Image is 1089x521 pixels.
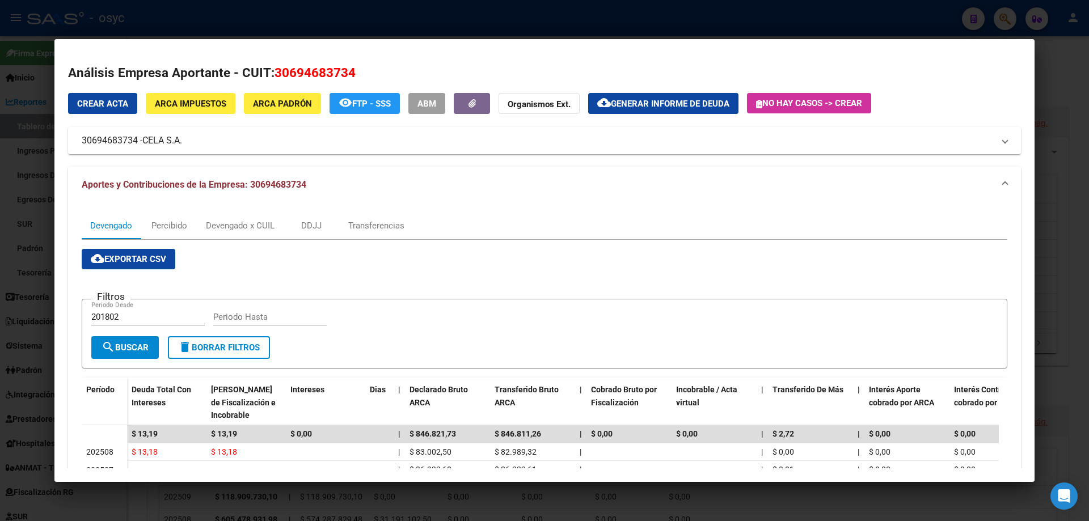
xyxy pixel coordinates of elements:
[408,93,445,114] button: ABM
[211,385,276,420] span: [PERSON_NAME] de Fiscalización e Incobrable
[580,429,582,438] span: |
[773,447,794,456] span: $ 0,00
[853,378,864,427] datatable-header-cell: |
[490,378,575,427] datatable-header-cell: Transferido Bruto ARCA
[132,429,158,438] span: $ 13,19
[591,385,657,407] span: Cobrado Bruto por Fiscalización
[676,385,737,407] span: Incobrable / Acta virtual
[1050,482,1078,510] div: Open Intercom Messenger
[348,219,404,232] div: Transferencias
[495,429,541,438] span: $ 846.811,26
[132,385,191,407] span: Deuda Total Con Intereses
[869,465,890,474] span: $ 0,00
[495,447,537,456] span: $ 82.989,32
[286,378,365,427] datatable-header-cell: Intereses
[580,447,581,456] span: |
[580,465,581,474] span: |
[82,378,127,425] datatable-header-cell: Período
[611,99,729,109] span: Generar informe de deuda
[761,465,763,474] span: |
[495,385,559,407] span: Transferido Bruto ARCA
[91,336,159,359] button: Buscar
[82,179,306,190] span: Aportes y Contribuciones de la Empresa: 30694683734
[949,378,1035,427] datatable-header-cell: Interés Contribución cobrado por ARCA
[77,99,128,109] span: Crear Acta
[676,429,698,438] span: $ 0,00
[672,378,757,427] datatable-header-cell: Incobrable / Acta virtual
[86,385,115,394] span: Período
[68,63,1021,83] h2: Análisis Empresa Aportante - CUIT:
[82,134,994,147] mat-panel-title: 30694683734 -
[90,219,132,232] div: Devengado
[155,99,226,109] span: ARCA Impuestos
[330,93,400,114] button: FTP - SSS
[858,447,859,456] span: |
[580,385,582,394] span: |
[91,252,104,265] mat-icon: cloud_download
[275,65,356,80] span: 30694683734
[211,447,237,456] span: $ 13,18
[858,465,859,474] span: |
[206,378,286,427] datatable-header-cell: Deuda Bruta Neto de Fiscalización e Incobrable
[370,385,386,394] span: Dias
[773,465,794,474] span: $ 0,01
[102,342,149,353] span: Buscar
[68,167,1021,203] mat-expansion-panel-header: Aportes y Contribuciones de la Empresa: 30694683734
[178,340,192,354] mat-icon: delete
[597,96,611,109] mat-icon: cloud_download
[747,93,871,113] button: No hay casos -> Crear
[869,385,934,407] span: Interés Aporte cobrado por ARCA
[588,93,738,114] button: Generar informe de deuda
[91,290,130,303] h3: Filtros
[417,99,436,109] span: ABM
[405,378,490,427] datatable-header-cell: Declarado Bruto ARCA
[86,447,113,456] span: 202508
[206,219,275,232] div: Devengado x CUIL
[761,447,763,456] span: |
[954,429,976,438] span: $ 0,00
[301,219,322,232] div: DDJJ
[102,340,115,354] mat-icon: search
[869,429,890,438] span: $ 0,00
[756,98,862,108] span: No hay casos -> Crear
[132,447,158,456] span: $ 13,18
[398,385,400,394] span: |
[410,385,468,407] span: Declarado Bruto ARCA
[365,378,394,427] datatable-header-cell: Dias
[91,254,166,264] span: Exportar CSV
[869,447,890,456] span: $ 0,00
[499,93,580,114] button: Organismos Ext.
[151,219,187,232] div: Percibido
[773,429,794,438] span: $ 2,72
[768,378,853,427] datatable-header-cell: Transferido De Más
[211,429,237,438] span: $ 13,19
[168,336,270,359] button: Borrar Filtros
[339,96,352,109] mat-icon: remove_red_eye
[127,378,206,427] datatable-header-cell: Deuda Total Con Intereses
[68,127,1021,154] mat-expansion-panel-header: 30694683734 -CELA S.A.
[352,99,391,109] span: FTP - SSS
[858,385,860,394] span: |
[410,447,451,456] span: $ 83.002,50
[244,93,321,114] button: ARCA Padrón
[954,465,976,474] span: $ 0,00
[591,429,613,438] span: $ 0,00
[178,342,260,353] span: Borrar Filtros
[394,378,405,427] datatable-header-cell: |
[82,249,175,269] button: Exportar CSV
[761,429,763,438] span: |
[398,447,400,456] span: |
[858,429,860,438] span: |
[86,465,113,475] span: 202507
[773,385,843,394] span: Transferido De Más
[290,429,312,438] span: $ 0,00
[398,429,400,438] span: |
[290,385,324,394] span: Intereses
[495,465,537,474] span: $ 86.322,61
[68,93,137,114] button: Crear Acta
[146,93,235,114] button: ARCA Impuestos
[954,385,1028,407] span: Interés Contribución cobrado por ARCA
[864,378,949,427] datatable-header-cell: Interés Aporte cobrado por ARCA
[761,385,763,394] span: |
[142,134,182,147] span: CELA S.A.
